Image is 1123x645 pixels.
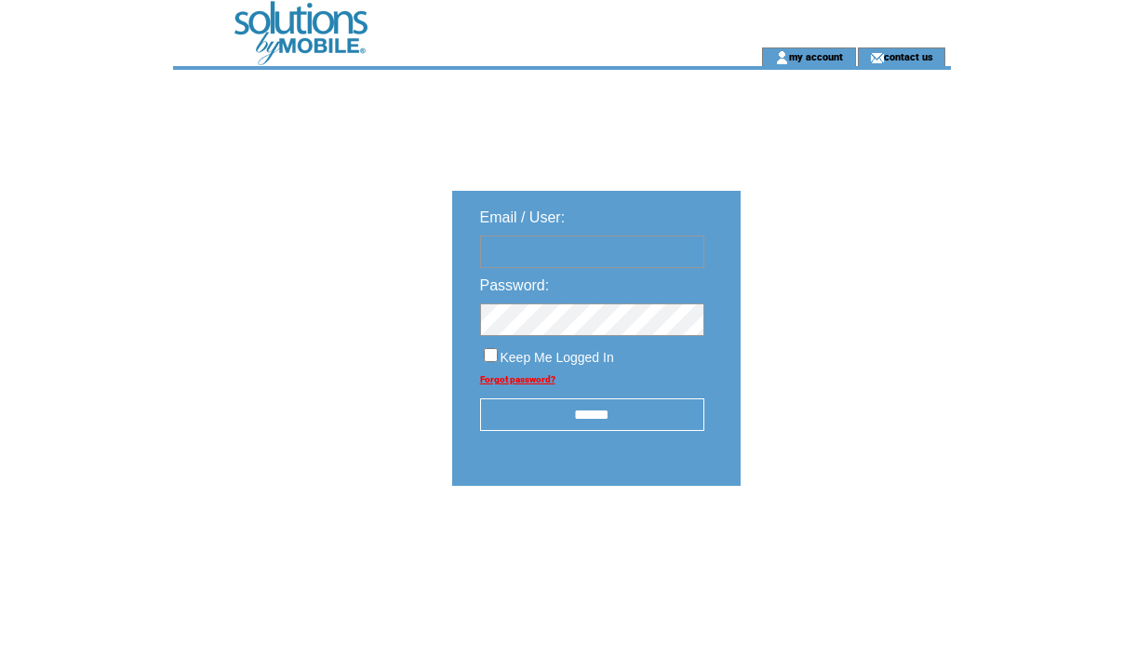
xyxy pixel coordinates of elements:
a: Forgot password? [480,374,555,384]
a: contact us [884,50,933,62]
a: my account [789,50,843,62]
img: account_icon.gif [775,50,789,65]
img: contact_us_icon.gif [870,50,884,65]
img: transparent.png [795,532,888,556]
span: Email / User: [480,209,566,225]
span: Keep Me Logged In [501,350,614,365]
span: Password: [480,277,550,293]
